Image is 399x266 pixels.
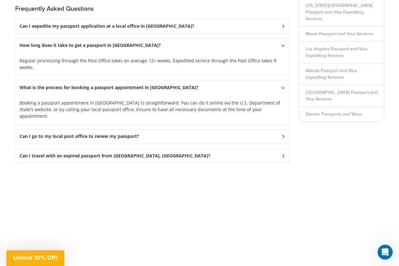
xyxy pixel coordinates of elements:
[20,99,285,119] p: Booking a passport appointment in [GEOGRAPHIC_DATA] is straightforward. You can do it online via ...
[306,3,373,21] a: [US_STATE][GEOGRAPHIC_DATA] Passport and Visa Expediting Services
[378,245,393,260] iframe: Intercom live chat
[6,250,64,266] div: Unlock 10% Off!
[15,5,290,13] h2: Frequently Asked Questions
[306,90,378,102] a: [GEOGRAPHIC_DATA] Passport and Visa Services
[20,43,161,48] h3: How long does it take to get a passport in [GEOGRAPHIC_DATA]?
[13,254,57,261] span: Unlock 10% Off!
[306,111,362,117] a: Denver Passports and Visas
[20,85,198,90] h3: What is the process for booking a passport appointment in [GEOGRAPHIC_DATA]?
[20,57,285,71] p: Regular processing through the Post Office takes on average 12+ weeks. Expedited service through ...
[15,168,290,234] iframe: fb:comments Facebook Social Plugin
[306,68,357,80] a: Atlanta Passport and Visa Expediting Services
[306,31,373,37] a: Miami Passport and Visa Services
[20,134,139,139] h3: Can I go to my local post office to renew my passport?
[306,46,367,58] a: Los Angeles Passport and Visa Expediting Services
[20,24,194,29] h3: Can I expedite my passport application at a local office in [GEOGRAPHIC_DATA]?
[20,153,210,159] h3: Can I travel with an expired passport from [GEOGRAPHIC_DATA], [GEOGRAPHIC_DATA]?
